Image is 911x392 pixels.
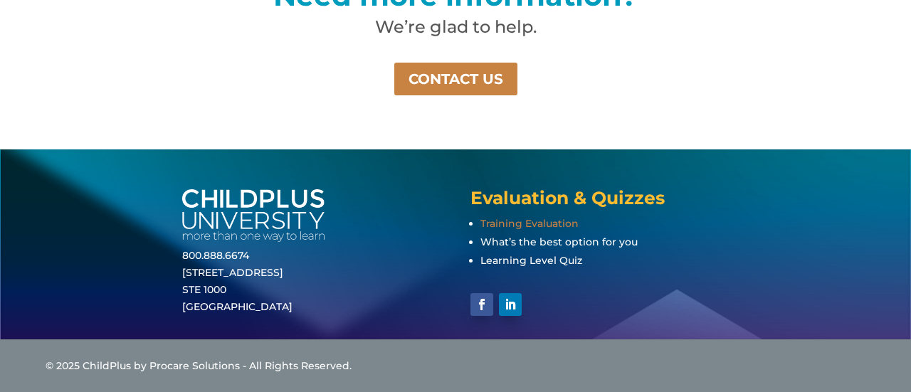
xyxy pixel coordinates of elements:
[470,293,493,316] a: Follow on Facebook
[46,358,865,375] div: © 2025 ChildPlus by Procare Solutions - All Rights Reserved.
[499,293,522,316] a: Follow on LinkedIn
[182,249,249,262] a: 800.888.6674
[182,189,325,243] img: white-cpu-wordmark
[182,266,293,313] a: [STREET_ADDRESS]STE 1000[GEOGRAPHIC_DATA]
[128,18,783,43] h2: We’re glad to help.
[480,254,582,267] a: Learning Level Quiz
[480,217,579,230] a: Training Evaluation
[480,235,638,248] a: What’s the best option for you
[393,61,519,97] a: CONTACT US
[470,189,729,214] h4: Evaluation & Quizzes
